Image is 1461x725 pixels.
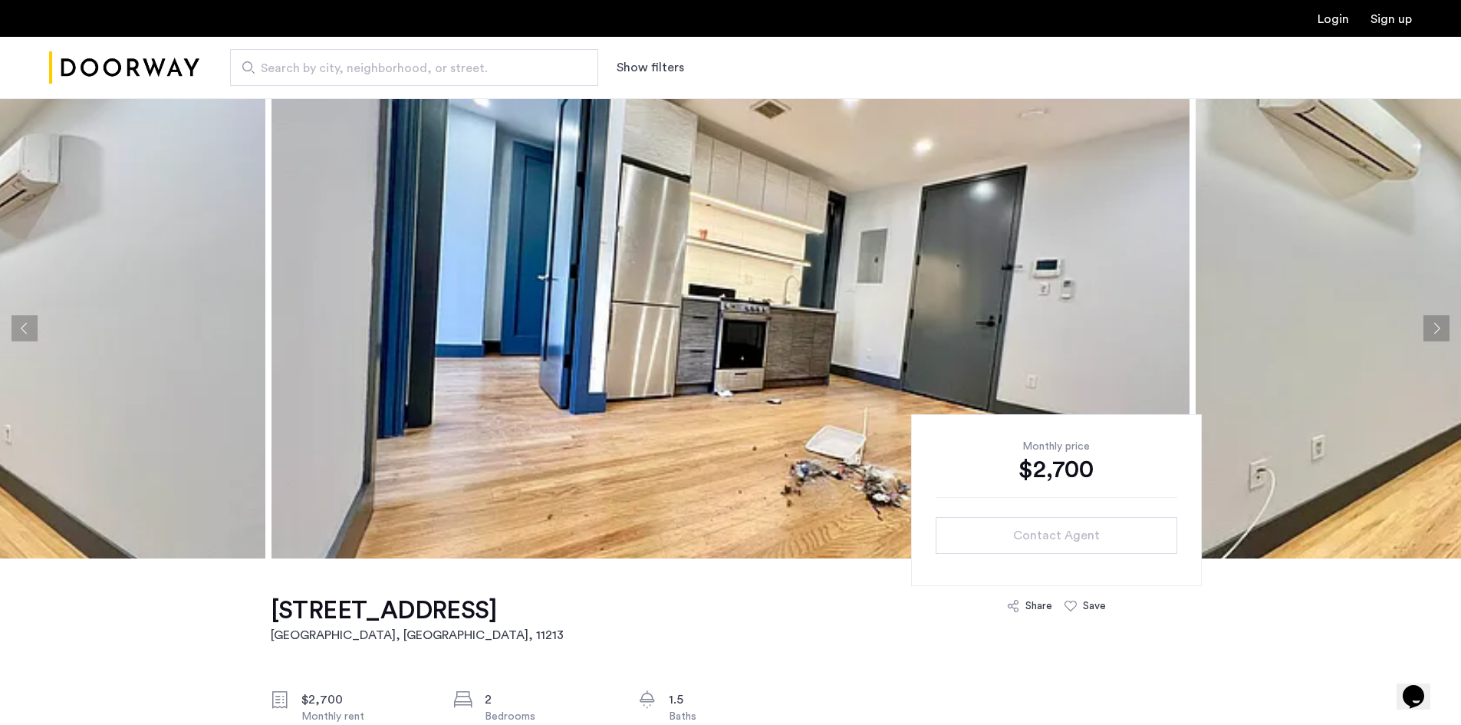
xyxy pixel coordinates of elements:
[1013,526,1100,545] span: Contact Agent
[230,49,598,86] input: Apartment Search
[669,690,798,709] div: 1.5
[49,39,199,97] a: Cazamio Logo
[261,59,555,77] span: Search by city, neighborhood, or street.
[301,709,430,724] div: Monthly rent
[271,626,564,644] h2: [GEOGRAPHIC_DATA], [GEOGRAPHIC_DATA] , 11213
[271,595,564,626] h1: [STREET_ADDRESS]
[485,709,614,724] div: Bedrooms
[12,315,38,341] button: Previous apartment
[301,690,430,709] div: $2,700
[49,39,199,97] img: logo
[1318,13,1349,25] a: Login
[669,709,798,724] div: Baths
[1423,315,1449,341] button: Next apartment
[936,517,1177,554] button: button
[936,439,1177,454] div: Monthly price
[936,454,1177,485] div: $2,700
[1397,664,1446,710] iframe: chat widget
[1025,598,1052,614] div: Share
[271,595,564,644] a: [STREET_ADDRESS][GEOGRAPHIC_DATA], [GEOGRAPHIC_DATA], 11213
[617,58,684,77] button: Show or hide filters
[271,98,1190,559] img: apartment
[1083,598,1106,614] div: Save
[485,690,614,709] div: 2
[1371,13,1412,25] a: Registration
